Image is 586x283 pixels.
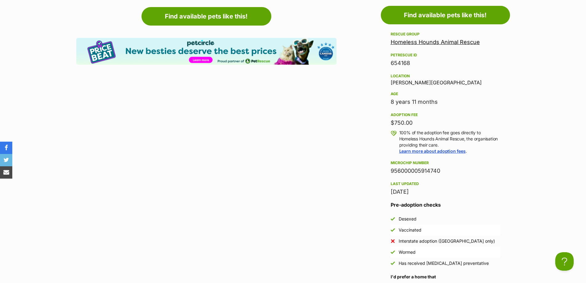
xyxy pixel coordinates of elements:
div: Location [391,74,500,79]
div: [PERSON_NAME][GEOGRAPHIC_DATA] [391,72,500,85]
div: Microchip number [391,160,500,165]
a: Homeless Hounds Animal Rescue [391,39,480,45]
div: Desexed [399,216,417,222]
img: Yes [391,261,395,265]
div: Age [391,91,500,96]
h4: I'd prefer a home that [391,274,500,280]
div: Interstate adoption ([GEOGRAPHIC_DATA] only) [399,238,495,244]
div: [DATE] [391,188,500,196]
a: Learn more about adoption fees [399,148,466,154]
div: Rescue group [391,32,500,37]
img: Yes [391,217,395,221]
a: Find available pets like this! [142,7,271,26]
div: Has received [MEDICAL_DATA] preventative [399,260,489,266]
div: 956000005914740 [391,167,500,175]
p: 100% of the adoption fee goes directly to Homeless Hounds Animal Rescue, the organisation providi... [399,130,500,154]
iframe: Help Scout Beacon - Open [555,252,574,271]
div: Wormed [399,249,416,255]
div: Adoption fee [391,112,500,117]
img: Yes [391,250,395,254]
img: Pet Circle promo banner [76,38,337,65]
a: Find available pets like this! [381,6,510,24]
div: Vaccinated [399,227,421,233]
img: No [391,239,395,243]
div: $750.00 [391,119,500,127]
div: Last updated [391,181,500,186]
div: PetRescue ID [391,53,500,58]
div: 8 years 11 months [391,98,500,106]
h3: Pre-adoption checks [391,201,500,208]
div: 654168 [391,59,500,67]
img: Yes [391,228,395,232]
